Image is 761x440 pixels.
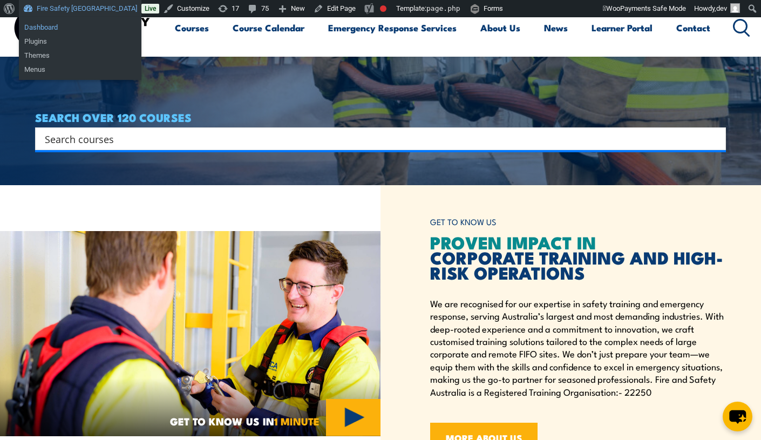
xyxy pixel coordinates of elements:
a: Menus [19,63,141,77]
input: Search input [45,131,702,147]
a: Learner Portal [592,13,653,42]
button: chat-button [723,402,752,431]
a: Live [141,4,159,13]
ul: Fire Safety Australia [19,45,141,80]
a: Course Calendar [233,13,304,42]
ul: Fire Safety Australia [19,17,141,52]
p: We are recognised for our expertise in safety training and emergency response, serving Australia’... [430,297,726,398]
h4: SEARCH OVER 120 COURSES [35,111,726,123]
a: Contact [676,13,710,42]
span: dev [716,4,727,12]
h6: GET TO KNOW US [430,212,726,232]
a: News [544,13,568,42]
span: page.php [426,4,460,12]
span: PROVEN IMPACT IN [430,228,596,255]
button: Search magnifier button [707,131,722,146]
span: WooPayments Safe Mode [603,4,686,12]
a: Themes [19,49,141,63]
span: GET TO KNOW US IN [170,416,320,426]
h2: CORPORATE TRAINING AND HIGH-RISK OPERATIONS [430,234,726,280]
a: Dashboard [19,21,141,35]
div: Needs improvement [380,5,386,12]
a: Courses [175,13,209,42]
a: About Us [480,13,520,42]
form: Search form [47,131,704,146]
a: Emergency Response Services [328,13,457,42]
strong: 1 MINUTE [274,413,320,429]
a: Plugins [19,35,141,49]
